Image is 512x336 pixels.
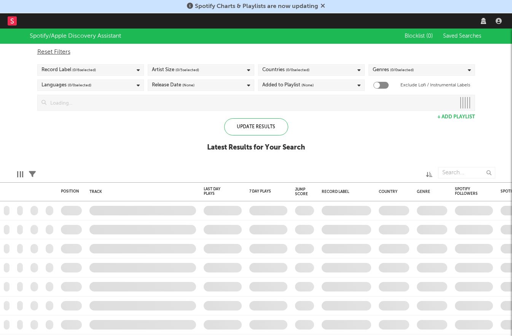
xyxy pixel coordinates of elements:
[321,3,325,10] span: Dismiss
[224,118,288,135] div: Update Results
[443,33,483,39] span: Saved Searches
[89,189,192,194] div: Track
[379,189,405,194] div: Country
[152,81,195,90] div: Release Date
[29,163,36,185] div: Filters
[72,65,96,75] span: ( 0 / 6 selected)
[322,189,367,194] div: Record Label
[301,81,314,90] span: (None)
[61,189,79,194] div: Position
[182,81,195,90] span: (None)
[455,187,482,196] div: Spotify Followers
[373,65,414,75] div: Genres
[249,189,276,194] div: 7 Day Plays
[41,81,91,90] div: Languages
[400,81,470,90] label: Exclude Lofi / Instrumental Labels
[438,167,495,178] input: Search...
[441,33,483,39] button: Saved Searches
[405,33,433,39] span: Blocklist
[262,81,314,90] div: Added to Playlist
[426,33,433,39] span: ( 0 )
[437,115,475,119] button: + Add Playlist
[390,65,414,75] span: ( 0 / 0 selected)
[295,187,308,196] div: Jump Score
[286,65,309,75] span: ( 0 / 0 selected)
[37,48,475,57] div: Reset Filters
[152,65,199,75] div: Artist Size
[30,32,121,41] div: Spotify/Apple Discovery Assistant
[175,65,199,75] span: ( 0 / 5 selected)
[46,95,456,110] input: Loading...
[17,163,23,185] div: Edit Columns
[204,187,230,196] div: Last Day Plays
[68,81,91,90] span: ( 0 / 0 selected)
[262,65,309,75] div: Countries
[417,189,443,194] div: Genre
[207,143,305,152] div: Latest Results for Your Search
[195,3,318,10] span: Spotify Charts & Playlists are now updating
[41,65,96,75] div: Record Label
